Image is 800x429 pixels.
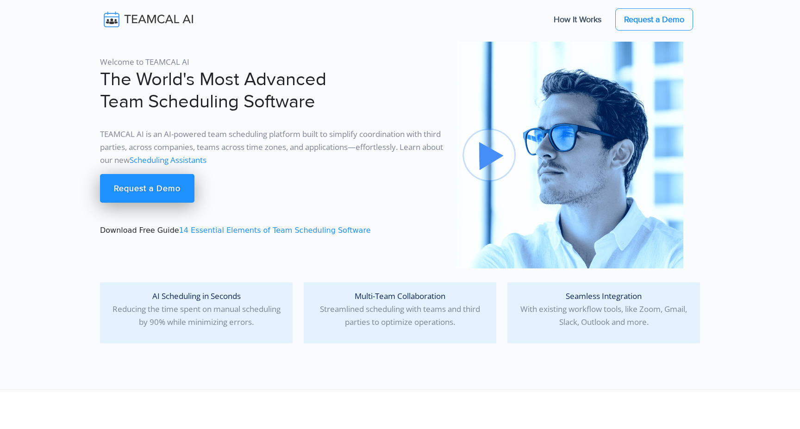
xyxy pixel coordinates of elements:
[179,226,371,235] a: 14 Essential Elements of Team Scheduling Software
[515,290,693,329] p: With existing workflow tools, like Zoom, Gmail, Slack, Outlook and more.
[107,290,285,329] p: Reducing the time spent on manual scheduling by 90% while minimizing errors.
[100,56,445,68] p: Welcome to TEAMCAL AI
[355,291,445,301] span: Multi-Team Collaboration
[544,10,611,29] a: How It Works
[130,155,206,165] a: Scheduling Assistants
[100,174,194,203] a: Request a Demo
[456,42,683,268] img: pic
[152,291,241,301] span: AI Scheduling in Seconds
[100,68,445,113] h1: The World's Most Advanced Team Scheduling Software
[311,290,489,329] p: Streamlined scheduling with teams and third parties to optimize operations.
[615,8,693,31] a: Request a Demo
[94,42,451,268] div: Download Free Guide
[100,128,445,167] p: TEAMCAL AI is an AI-powered team scheduling platform built to simplify coordination with third pa...
[566,291,642,301] span: Seamless Integration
